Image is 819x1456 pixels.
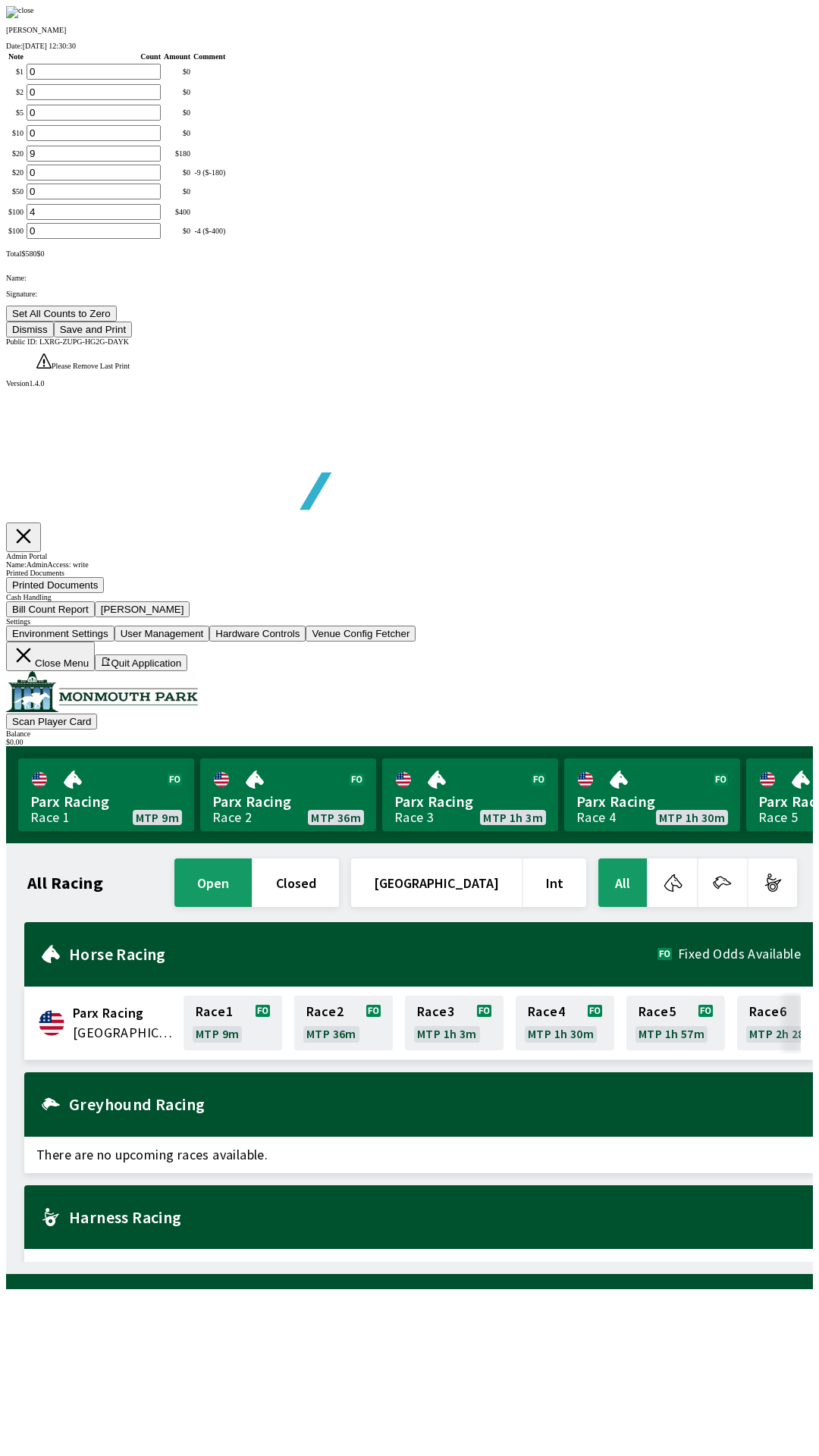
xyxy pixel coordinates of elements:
button: Close Menu [6,642,95,671]
span: There are no upcoming races available. [24,1249,813,1285]
a: Race1MTP 9m [184,996,282,1050]
span: Parx Racing [576,792,728,811]
span: [DATE] 12:30:30 [23,42,76,50]
span: MTP 36m [306,1028,356,1040]
span: Race 3 [417,1006,454,1018]
button: Venue Config Fetcher [306,626,416,642]
span: MTP 36m [311,811,361,824]
a: Race2MTP 36m [294,996,393,1050]
div: Race 2 [212,811,252,824]
span: MTP 9m [136,811,179,824]
button: Set All Counts to Zero [6,306,117,322]
div: -9 ($-180) [193,168,225,177]
div: Race 4 [576,811,616,824]
p: Name: [6,274,813,282]
td: $ 20 [8,145,24,162]
span: Please Remove Last Print [52,362,130,370]
button: Hardware Controls [209,626,306,642]
div: Balance [6,730,813,738]
button: open [174,858,252,907]
span: Fixed Odds Available [678,948,801,960]
div: $ 180 [164,149,190,158]
h1: All Racing [27,877,103,889]
a: Parx RacingRace 3MTP 1h 3m [382,758,558,831]
div: Name: Admin Access: write [6,560,813,569]
div: Race 1 [30,811,70,824]
span: Parx Racing [30,792,182,811]
span: There are no upcoming races available. [24,1137,813,1173]
span: Parx Racing [73,1003,174,1023]
img: venue logo [6,671,198,712]
button: User Management [115,626,210,642]
span: MTP 2h 28m [749,1028,815,1040]
span: Race 1 [196,1006,233,1018]
button: Printed Documents [6,577,104,593]
span: Parx Racing [212,792,364,811]
th: Amount [163,52,191,61]
td: $ 100 [8,203,24,221]
td: $ 2 [8,83,24,101]
div: $ 400 [164,208,190,216]
th: Comment [193,52,226,61]
span: MTP 9m [196,1028,239,1040]
div: Printed Documents [6,569,813,577]
div: Version 1.4.0 [6,379,813,388]
span: LXRG-ZUPG-HG2G-DAYK [39,337,129,346]
div: $ 0 [164,129,190,137]
button: Save and Print [54,322,132,337]
span: MTP 1h 30m [659,811,725,824]
button: [PERSON_NAME] [95,601,190,617]
td: $ 50 [8,183,24,200]
div: Cash Handling [6,593,813,601]
div: $ 0 [164,227,190,235]
button: [GEOGRAPHIC_DATA] [351,858,522,907]
a: Parx RacingRace 1MTP 9m [18,758,194,831]
span: $ 0 [36,249,44,258]
h2: Harness Racing [69,1211,801,1223]
a: Race5MTP 1h 57m [626,996,725,1050]
p: Signature: [6,290,813,298]
span: Parx Racing [394,792,546,811]
div: $ 0 [164,108,190,117]
div: $ 0 [164,187,190,196]
button: Int [523,858,586,907]
a: Parx RacingRace 4MTP 1h 30m [564,758,740,831]
button: Environment Settings [6,626,115,642]
button: All [598,858,647,907]
div: $ 0 [164,168,190,177]
p: [PERSON_NAME] [6,26,813,34]
button: Scan Player Card [6,714,97,730]
div: Race 5 [758,811,798,824]
td: $ 100 [8,222,24,240]
div: $ 0 [164,67,190,76]
div: Date: [6,42,813,50]
span: MTP 1h 3m [483,811,543,824]
div: Total [6,249,813,258]
td: $ 1 [8,63,24,80]
div: Race 3 [394,811,434,824]
a: Race4MTP 1h 30m [516,996,614,1050]
td: $ 20 [8,164,24,181]
button: Dismiss [6,322,54,337]
span: Race 2 [306,1006,344,1018]
a: Parx RacingRace 2MTP 36m [200,758,376,831]
img: global tote logo [41,388,476,548]
span: Race 4 [528,1006,565,1018]
span: $ 580 [21,249,36,258]
div: Admin Portal [6,552,813,560]
a: Race3MTP 1h 3m [405,996,504,1050]
span: MTP 1h 57m [639,1028,704,1040]
div: -4 ($-400) [193,227,225,235]
td: $ 10 [8,124,24,142]
div: $ 0 [164,88,190,96]
h2: Horse Racing [69,948,657,960]
button: Bill Count Report [6,601,95,617]
th: Count [26,52,162,61]
span: MTP 1h 30m [528,1028,594,1040]
span: Race 5 [639,1006,676,1018]
h2: Greyhound Racing [69,1098,801,1110]
td: $ 5 [8,104,24,121]
img: close [6,6,34,18]
span: MTP 1h 3m [417,1028,477,1040]
button: closed [253,858,339,907]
